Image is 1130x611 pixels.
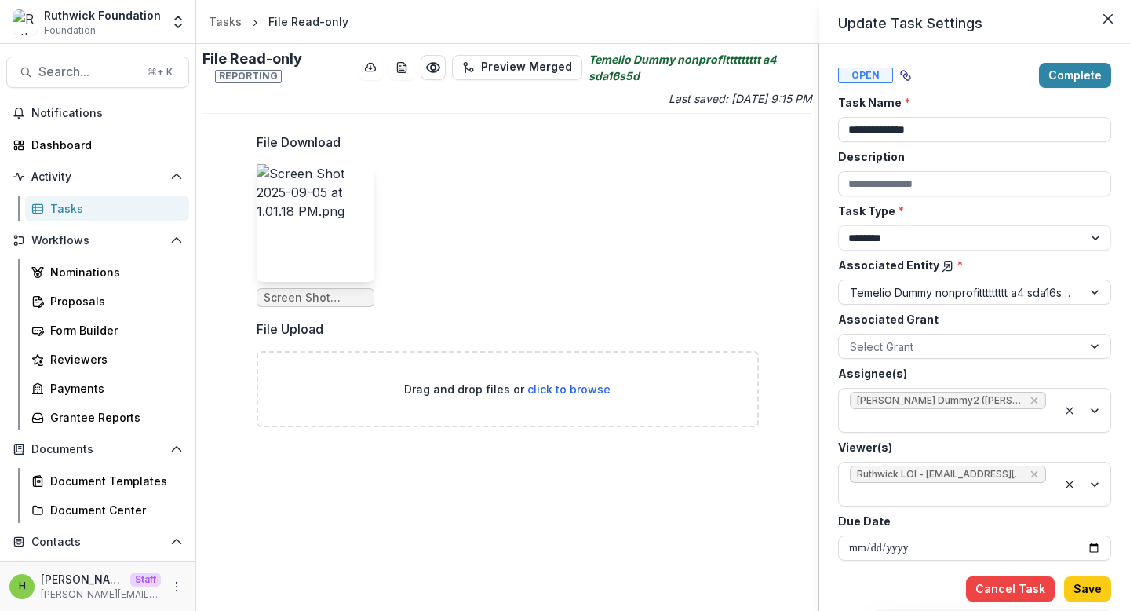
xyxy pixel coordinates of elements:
div: Clear selected options [1060,475,1079,494]
div: Clear selected options [1060,401,1079,420]
button: Close [1095,6,1121,31]
span: [PERSON_NAME] Dummy2 ([PERSON_NAME][EMAIL_ADDRESS][DOMAIN_NAME]) [857,395,1023,406]
button: Save [1064,576,1111,602]
span: Open [838,68,893,83]
button: View dependent tasks [893,63,918,88]
label: Due Date [838,513,1102,529]
label: Associated Grant [838,311,1102,327]
label: Task Name [838,94,1102,111]
button: Cancel Task [966,576,1055,602]
label: Description [838,148,1102,165]
div: Remove Ruth Dummy2 (ruthwick+dummy2@trytemelio.com) [1028,393,1041,408]
label: Viewer(s) [838,439,1102,456]
span: Ruthwick LOI - [EMAIL_ADDRESS][DOMAIN_NAME] [857,469,1023,480]
label: Assignee(s) [838,365,1102,382]
button: Complete [1039,63,1111,88]
div: Remove Ruthwick LOI - ruthwick@trytemelio.com [1028,466,1041,482]
label: Task Type [838,203,1102,219]
label: Associated Entity [838,257,1102,273]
